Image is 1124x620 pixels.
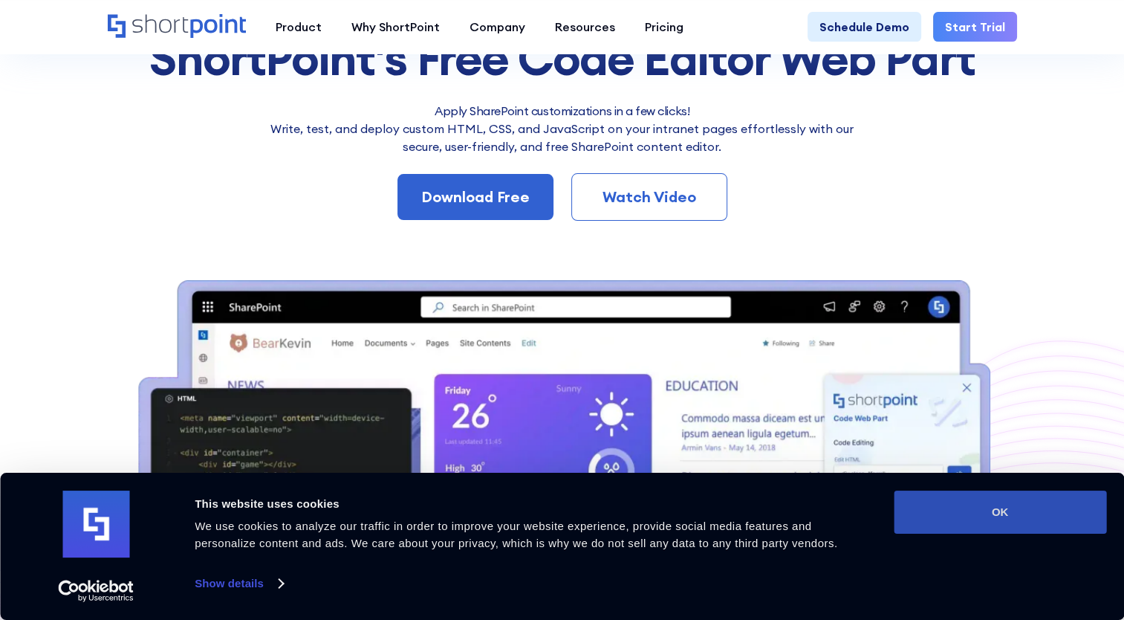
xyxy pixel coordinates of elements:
a: Download Free [397,174,553,220]
img: logo [62,491,129,558]
a: Resources [540,12,630,42]
div: This website uses cookies [195,495,860,513]
div: Why ShortPoint [351,18,440,36]
div: Product [276,18,322,36]
div: Company [470,18,525,36]
a: Schedule Demo [808,12,921,42]
a: Home [108,14,246,39]
a: Start Trial [933,12,1017,42]
div: Resources [555,18,615,36]
p: Write, test, and deploy custom HTML, CSS, and JavaScript on your intranet pages effortlessly wi﻿t... [261,120,863,155]
div: Pricing [645,18,683,36]
div: Watch Video [596,186,703,208]
h2: Apply SharePoint customizations in a few clicks! [261,102,863,120]
span: We use cookies to analyze our traffic in order to improve your website experience, provide social... [195,520,837,549]
a: Product [261,12,337,42]
a: Usercentrics Cookiebot - opens in a new window [31,580,161,602]
button: OK [894,491,1106,534]
a: Why ShortPoint [337,12,455,42]
a: Watch Video [571,173,727,221]
a: Company [455,12,540,42]
div: Download Free [421,186,530,208]
a: Show details [195,572,282,595]
a: Pricing [630,12,698,42]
